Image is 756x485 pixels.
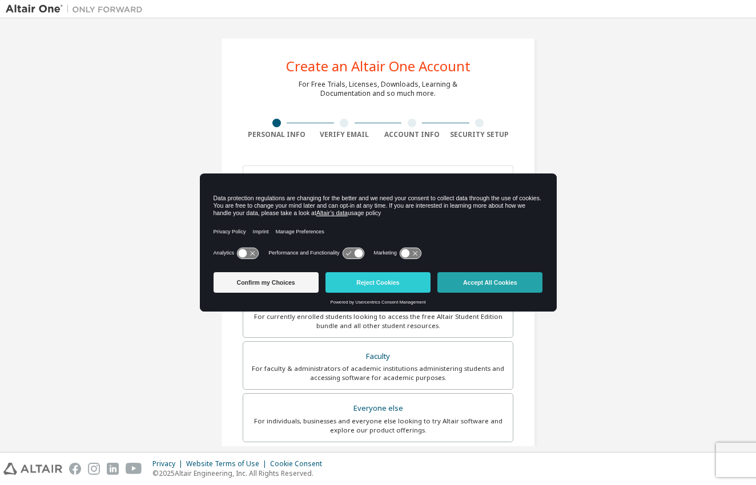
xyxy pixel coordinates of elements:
div: Privacy [152,459,186,468]
div: For faculty & administrators of academic institutions administering students and accessing softwa... [250,364,506,382]
div: Verify Email [311,130,379,139]
div: Cookie Consent [270,459,329,468]
div: Account Info [378,130,446,139]
div: Personal Info [243,130,311,139]
img: linkedin.svg [107,463,119,475]
div: Faculty [250,349,506,365]
div: Everyone else [250,401,506,417]
img: facebook.svg [69,463,81,475]
p: © 2025 Altair Engineering, Inc. All Rights Reserved. [152,468,329,478]
div: Create an Altair One Account [286,59,471,73]
div: For individuals, businesses and everyone else looking to try Altair software and explore our prod... [250,417,506,435]
img: instagram.svg [88,463,100,475]
div: Security Setup [446,130,514,139]
div: Website Terms of Use [186,459,270,468]
img: youtube.svg [126,463,142,475]
img: Altair One [6,3,148,15]
div: For Free Trials, Licenses, Downloads, Learning & Documentation and so much more. [299,80,457,98]
div: For currently enrolled students looking to access the free Altair Student Edition bundle and all ... [250,312,506,330]
img: altair_logo.svg [3,463,62,475]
